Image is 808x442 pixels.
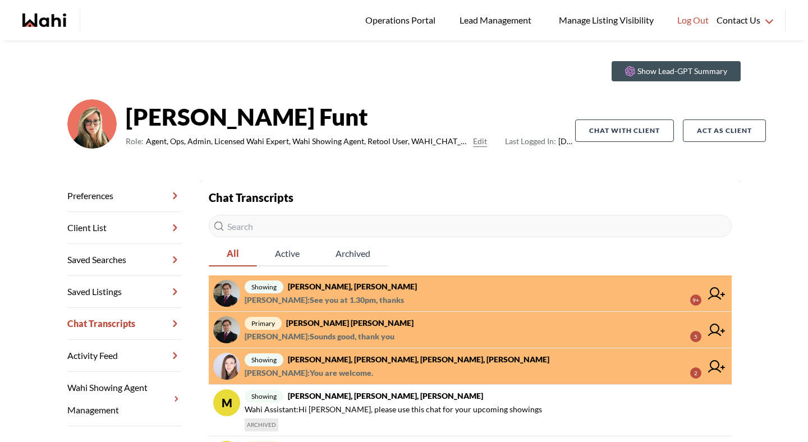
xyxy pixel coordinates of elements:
span: All [209,242,257,265]
a: Saved Listings [67,276,182,308]
span: Log Out [677,13,709,27]
a: Wahi homepage [22,13,66,27]
button: Chat with client [575,119,674,142]
a: Saved Searches [67,244,182,276]
a: Client List [67,212,182,244]
span: [DATE] [505,135,575,148]
button: Act as Client [683,119,766,142]
span: Operations Portal [365,13,439,27]
span: Active [257,242,318,265]
span: Wahi Assistant : Hi [PERSON_NAME], please use this chat for your upcoming showings [245,403,542,416]
a: Activity Feed [67,340,182,372]
span: Manage Listing Visibility [555,13,657,27]
div: 9+ [690,294,701,306]
a: Chat Transcripts [67,308,182,340]
img: chat avatar [213,316,240,343]
a: primary[PERSON_NAME] [PERSON_NAME][PERSON_NAME]:Sounds good, thank you5 [209,312,732,348]
button: Edit [473,135,487,148]
img: chat avatar [213,280,240,307]
button: Active [257,242,318,266]
div: M [213,389,240,416]
span: Role: [126,135,144,148]
div: 2 [690,367,701,379]
div: 5 [690,331,701,342]
strong: [PERSON_NAME] [PERSON_NAME] [286,318,414,328]
button: Archived [318,242,388,266]
span: ARCHIVED [245,418,278,431]
a: showing[PERSON_NAME], [PERSON_NAME][PERSON_NAME]:See you at 1.30pm, thanks9+ [209,275,732,312]
img: ef0591e0ebeb142b.png [67,99,117,149]
strong: [PERSON_NAME], [PERSON_NAME], [PERSON_NAME], [PERSON_NAME] [288,354,549,364]
img: chat avatar [213,353,240,380]
span: [PERSON_NAME] : Sounds good, thank you [245,330,394,343]
span: Lead Management [460,13,535,27]
strong: [PERSON_NAME], [PERSON_NAME] [288,282,417,291]
input: Search [209,215,732,237]
span: showing [245,353,283,366]
span: Archived [318,242,388,265]
button: All [209,242,257,266]
span: showing [245,390,283,403]
span: [PERSON_NAME] : You are welcome. [245,366,373,380]
span: Last Logged In: [505,136,556,146]
a: Mshowing[PERSON_NAME], [PERSON_NAME], [PERSON_NAME]Wahi Assistant:Hi [PERSON_NAME], please use th... [209,385,732,436]
strong: [PERSON_NAME] Funt [126,100,575,133]
span: showing [245,280,283,293]
span: Agent, Ops, Admin, Licensed Wahi Expert, Wahi Showing Agent, Retool User, WAHI_CHAT_MODERATOR [146,135,469,148]
p: Show Lead-GPT Summary [637,66,727,77]
a: Preferences [67,180,182,212]
a: showing[PERSON_NAME], [PERSON_NAME], [PERSON_NAME], [PERSON_NAME][PERSON_NAME]:You are welcome.2 [209,348,732,385]
button: Show Lead-GPT Summary [612,61,741,81]
span: [PERSON_NAME] : See you at 1.30pm, thanks [245,293,404,307]
strong: [PERSON_NAME], [PERSON_NAME], [PERSON_NAME] [288,391,483,400]
a: Wahi Showing Agent Management [67,372,182,426]
span: primary [245,317,282,330]
strong: Chat Transcripts [209,191,293,204]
